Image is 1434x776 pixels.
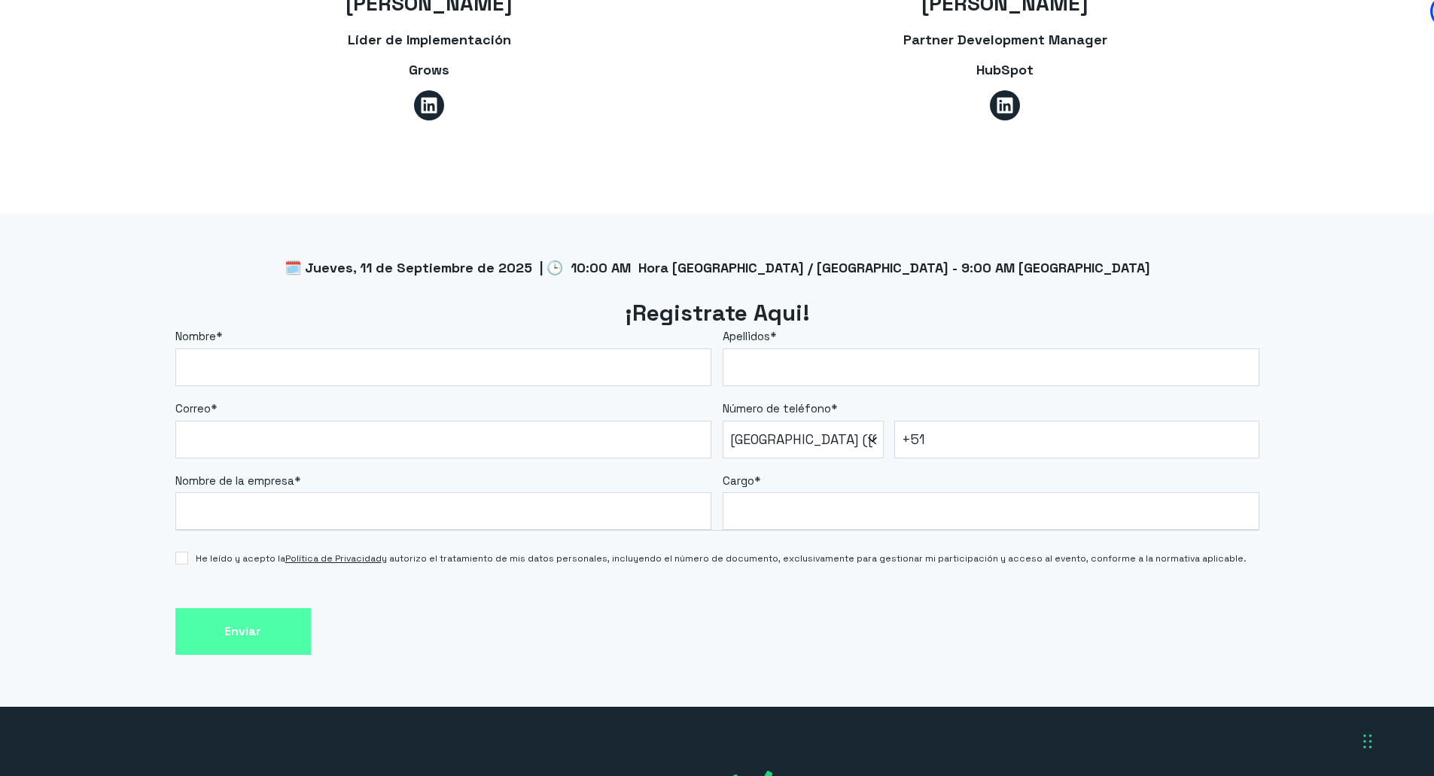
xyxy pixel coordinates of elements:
div: Widget de chat [1163,583,1434,776]
input: He leído y acepto laPolítica de Privacidady autorizo el tratamiento de mis datos personales, incl... [175,552,188,565]
h2: ¡Registrate Aqui! [175,298,1259,329]
iframe: Chat Widget [1163,583,1434,776]
span: Número de teléfono [723,401,831,415]
span: Partner Development Manager [903,31,1107,48]
a: Política de Privacidad [285,552,382,565]
span: HubSpot [976,61,1034,78]
span: Nombre de la empresa [175,473,294,488]
span: Líder de Implementación [348,31,511,48]
a: Síguenos en LinkedIn [990,90,1020,120]
span: He leído y acepto la y autorizo el tratamiento de mis datos personales, incluyendo el número de d... [196,552,1247,565]
span: Nombre [175,329,216,343]
a: Síguenos en LinkedIn [414,90,444,120]
span: Apellidos [723,329,770,343]
input: Enviar [175,608,311,656]
span: Cargo [723,473,754,488]
span: Grows [409,61,449,78]
span: 🗓️ Jueves, 11 de Septiembre de 2025 | 🕒 10:00 AM Hora [GEOGRAPHIC_DATA] / [GEOGRAPHIC_DATA] - 9:0... [285,259,1150,276]
span: Correo [175,401,211,415]
div: Arrastrar [1363,719,1372,764]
